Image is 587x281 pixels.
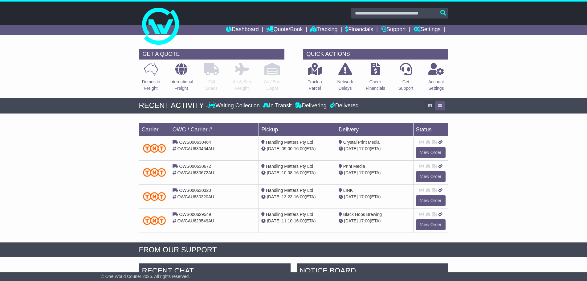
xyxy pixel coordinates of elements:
[366,79,385,92] p: Check Financials
[259,123,336,136] td: Pickup
[359,218,370,223] span: 17:00
[343,164,365,169] span: Print Media
[141,63,160,95] a: DomesticFreight
[233,79,251,92] p: Air & Sea Freight
[179,140,211,145] span: OWS000630464
[359,194,370,199] span: 17:00
[261,146,333,152] div: - (ETA)
[428,79,444,92] p: Account Settings
[308,79,322,92] p: Track a Parcel
[143,192,166,200] img: TNT_Domestic.png
[264,79,281,92] p: Air / Sea Depot
[344,218,358,223] span: [DATE]
[143,168,166,176] img: TNT_Domestic.png
[297,263,448,280] div: NOTICE BOARD
[337,79,353,92] p: Network Delays
[398,63,414,95] a: GetSupport
[101,274,190,279] span: © One World Courier 2025. All rights reserved.
[413,123,448,136] td: Status
[282,194,292,199] span: 13:23
[139,263,291,280] div: RECENT CHAT
[416,147,446,158] a: View Order
[266,188,313,193] span: Handling Matters Pty Ltd
[139,49,284,60] div: GET A QUOTE
[293,102,328,109] div: Delivering
[339,194,411,200] div: (ETA)
[294,194,305,199] span: 16:00
[266,164,313,169] span: Handling Matters Pty Ltd
[337,63,353,95] a: NetworkDelays
[344,146,358,151] span: [DATE]
[226,25,259,35] a: Dashboard
[208,102,261,109] div: Waiting Collection
[177,170,214,175] span: OWCAU630672AU
[267,194,280,199] span: [DATE]
[339,218,411,224] div: (ETA)
[266,25,303,35] a: Quote/Book
[177,218,214,223] span: OWCAU629549AU
[416,171,446,182] a: View Order
[345,25,373,35] a: Financials
[328,102,359,109] div: Delivered
[294,146,305,151] span: 16:00
[310,25,337,35] a: Tracking
[339,146,411,152] div: (ETA)
[143,216,166,225] img: TNT_Domestic.png
[294,170,305,175] span: 16:00
[381,25,406,35] a: Support
[398,79,413,92] p: Get Support
[261,170,333,176] div: - (ETA)
[343,212,382,217] span: Black Hops Brewing
[343,188,353,193] span: LINK
[416,195,446,206] a: View Order
[365,63,385,95] a: CheckFinancials
[416,219,446,230] a: View Order
[282,170,292,175] span: 10:08
[267,218,280,223] span: [DATE]
[282,218,292,223] span: 11:10
[177,146,214,151] span: OWCAU630464AU
[282,146,292,151] span: 09:00
[139,101,209,110] div: RECENT ACTIVITY -
[267,170,280,175] span: [DATE]
[267,146,280,151] span: [DATE]
[261,194,333,200] div: - (ETA)
[428,63,444,95] a: AccountSettings
[142,79,160,92] p: Domestic Freight
[177,194,214,199] span: OWCAU630320AU
[343,140,380,145] span: Crystal Print Media
[359,146,370,151] span: 17:00
[169,79,193,92] p: International Freight
[344,194,358,199] span: [DATE]
[266,212,313,217] span: Handling Matters Pty Ltd
[294,218,305,223] span: 16:00
[143,144,166,152] img: TNT_Domestic.png
[308,63,322,95] a: Track aParcel
[179,188,211,193] span: OWS000630320
[344,170,358,175] span: [DATE]
[303,49,448,60] div: QUICK ACTIONS
[359,170,370,175] span: 17:00
[261,218,333,224] div: - (ETA)
[339,170,411,176] div: (ETA)
[169,63,194,95] a: InternationalFreight
[179,212,211,217] span: OWS000629549
[261,102,293,109] div: In Transit
[414,25,441,35] a: Settings
[139,123,170,136] td: Carrier
[266,140,313,145] span: Handling Matters Pty Ltd
[170,123,259,136] td: OWC / Carrier #
[179,164,211,169] span: OWS000630672
[336,123,413,136] td: Delivery
[139,246,448,254] div: FROM OUR SUPPORT
[204,79,219,92] p: Full Loads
